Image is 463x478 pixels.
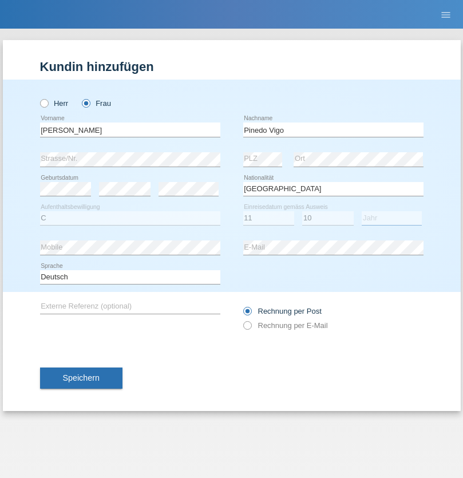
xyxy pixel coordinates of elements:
[40,368,122,389] button: Speichern
[40,60,424,74] h1: Kundin hinzufügen
[243,321,328,330] label: Rechnung per E-Mail
[82,99,111,108] label: Frau
[243,307,322,315] label: Rechnung per Post
[440,9,452,21] i: menu
[434,11,457,18] a: menu
[243,307,251,321] input: Rechnung per Post
[63,373,100,382] span: Speichern
[243,321,251,335] input: Rechnung per E-Mail
[82,99,89,106] input: Frau
[40,99,48,106] input: Herr
[40,99,69,108] label: Herr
